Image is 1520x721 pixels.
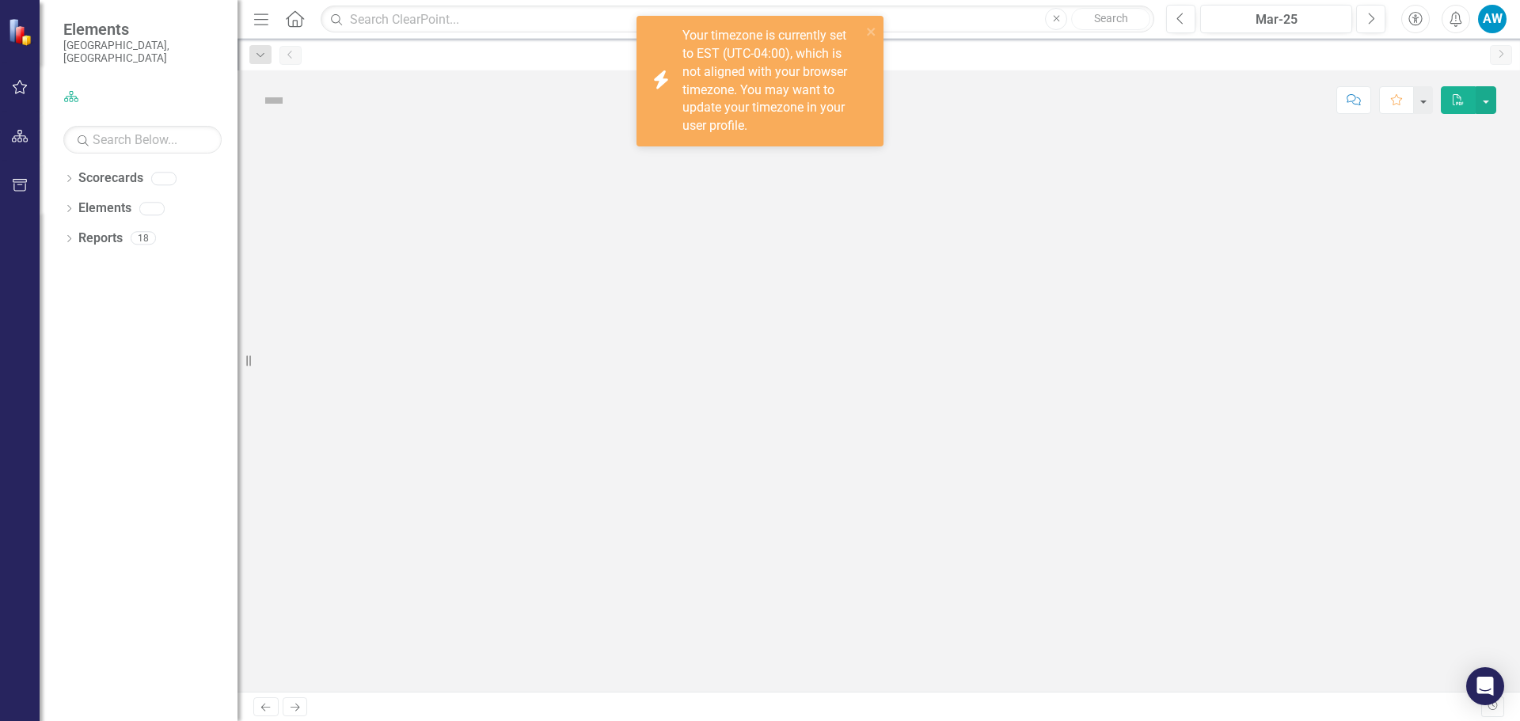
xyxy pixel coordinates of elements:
input: Search ClearPoint... [321,6,1154,33]
span: Search [1094,12,1128,25]
a: Reports [78,230,123,248]
img: ClearPoint Strategy [8,18,36,46]
div: Open Intercom Messenger [1466,667,1504,705]
small: [GEOGRAPHIC_DATA], [GEOGRAPHIC_DATA] [63,39,222,65]
button: Mar-25 [1200,5,1352,33]
img: Not Defined [261,88,287,113]
a: Scorecards [78,169,143,188]
div: 18 [131,232,156,245]
button: close [866,22,877,40]
a: Elements [78,199,131,218]
input: Search Below... [63,126,222,154]
button: AW [1478,5,1507,33]
div: Mar-25 [1206,10,1347,29]
button: Search [1071,8,1150,30]
span: Elements [63,20,222,39]
div: Your timezone is currently set to EST (UTC-04:00), which is not aligned with your browser timezon... [682,27,861,135]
